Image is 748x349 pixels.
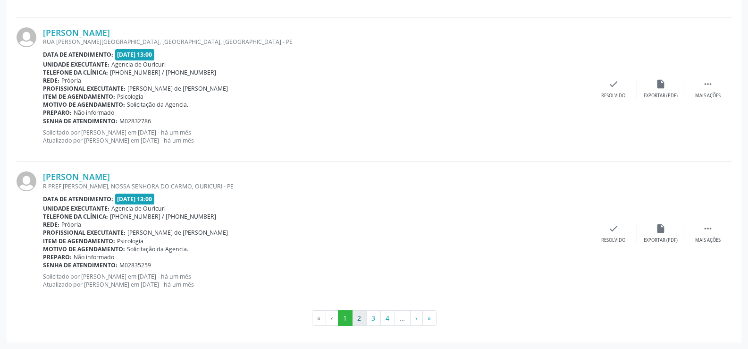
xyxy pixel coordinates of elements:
[366,310,381,326] button: Go to page 3
[43,77,59,85] b: Rede:
[43,213,108,221] b: Telefone da clínica:
[43,221,59,229] b: Rede:
[43,245,125,253] b: Motivo de agendamento:
[43,253,72,261] b: Preparo:
[115,49,155,60] span: [DATE] 13:00
[703,79,713,89] i: 
[43,128,590,145] p: Solicitado por [PERSON_NAME] em [DATE] - há um mês Atualizado por [PERSON_NAME] em [DATE] - há um...
[601,237,625,244] div: Resolvido
[43,204,109,213] b: Unidade executante:
[61,221,81,229] span: Própria
[410,310,423,326] button: Go to next page
[43,93,115,101] b: Item de agendamento:
[110,213,216,221] span: [PHONE_NUMBER] / [PHONE_NUMBER]
[703,223,713,234] i: 
[43,195,113,203] b: Data de atendimento:
[117,93,143,101] span: Psicologia
[17,27,36,47] img: img
[17,171,36,191] img: img
[656,223,666,234] i: insert_drive_file
[115,194,155,204] span: [DATE] 13:00
[601,93,625,99] div: Resolvido
[43,229,126,237] b: Profissional executante:
[61,77,81,85] span: Própria
[111,204,166,213] span: Agencia de Ouricuri
[644,93,678,99] div: Exportar (PDF)
[338,310,353,326] button: Go to page 1
[74,109,114,117] span: Não informado
[380,310,395,326] button: Go to page 4
[43,109,72,117] b: Preparo:
[695,93,721,99] div: Mais ações
[608,223,619,234] i: check
[127,229,228,237] span: [PERSON_NAME] de [PERSON_NAME]
[43,261,118,269] b: Senha de atendimento:
[43,51,113,59] b: Data de atendimento:
[127,101,188,109] span: Solicitação da Agencia.
[422,310,437,326] button: Go to last page
[644,237,678,244] div: Exportar (PDF)
[117,237,143,245] span: Psicologia
[111,60,166,68] span: Agencia de Ouricuri
[656,79,666,89] i: insert_drive_file
[17,310,731,326] ul: Pagination
[127,85,228,93] span: [PERSON_NAME] de [PERSON_NAME]
[43,68,108,77] b: Telefone da clínica:
[43,237,115,245] b: Item de agendamento:
[127,245,188,253] span: Solicitação da Agencia.
[43,85,126,93] b: Profissional executante:
[43,171,110,182] a: [PERSON_NAME]
[43,60,109,68] b: Unidade executante:
[43,38,590,46] div: RUA [PERSON_NAME][GEOGRAPHIC_DATA], [GEOGRAPHIC_DATA], [GEOGRAPHIC_DATA] - PE
[43,117,118,125] b: Senha de atendimento:
[695,237,721,244] div: Mais ações
[352,310,367,326] button: Go to page 2
[608,79,619,89] i: check
[43,182,590,190] div: R PREF [PERSON_NAME], NOSSA SENHORA DO CARMO, OURICURI - PE
[43,101,125,109] b: Motivo de agendamento:
[43,272,590,289] p: Solicitado por [PERSON_NAME] em [DATE] - há um mês Atualizado por [PERSON_NAME] em [DATE] - há um...
[119,261,151,269] span: M02835259
[110,68,216,77] span: [PHONE_NUMBER] / [PHONE_NUMBER]
[119,117,151,125] span: M02832786
[74,253,114,261] span: Não informado
[43,27,110,38] a: [PERSON_NAME]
